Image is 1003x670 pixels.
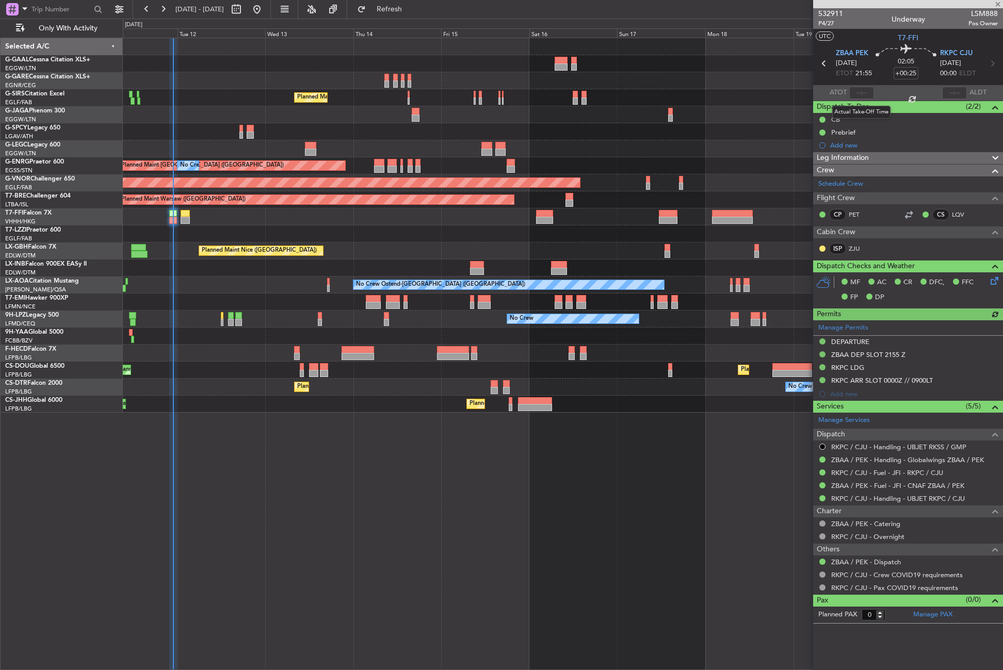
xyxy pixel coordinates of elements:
a: 9H-LPZLegacy 500 [5,312,59,318]
span: AC [877,277,886,288]
a: LGAV/ATH [5,133,33,140]
div: Fri 15 [441,28,529,38]
span: [DATE] - [DATE] [175,5,224,14]
span: ATOT [830,88,847,98]
a: LFMD/CEQ [5,320,35,328]
div: No Crew [788,379,812,395]
a: EGGW/LTN [5,64,36,72]
a: EGNR/CEG [5,81,36,89]
a: EGLF/FAB [5,184,32,191]
span: ELDT [959,69,976,79]
span: FFC [962,277,974,288]
a: LFPB/LBG [5,354,32,362]
a: G-GARECessna Citation XLS+ [5,74,90,80]
span: G-JAGA [5,108,29,114]
a: LQV [952,210,975,219]
div: Sat 16 [529,28,618,38]
a: LFMN/NCE [5,303,36,311]
span: 9H-YAA [5,329,28,335]
div: Planned Maint Sofia [297,379,350,395]
span: MF [850,277,860,288]
div: No Crew [510,311,533,326]
span: Charter [817,505,842,517]
span: Crew [817,165,834,176]
span: (5/5) [966,401,981,412]
span: Pax [817,595,828,607]
span: ZBAA PEK [836,48,868,59]
a: 9H-YAAGlobal 5000 [5,329,63,335]
a: Schedule Crew [818,179,863,189]
span: Services [817,401,844,413]
a: G-JAGAPhenom 300 [5,108,65,114]
div: CS [932,209,949,220]
a: RKPC / CJU - Crew COVID19 requirements [831,570,963,579]
a: VHHH/HKG [5,218,36,225]
span: P4/27 [818,19,843,28]
a: LX-AOACitation Mustang [5,278,79,284]
div: Add new [830,141,998,150]
div: No Crew [180,158,204,173]
span: Dispatch Checks and Weather [817,260,915,272]
span: ALDT [969,88,986,98]
div: Planned Maint Warsaw ([GEOGRAPHIC_DATA]) [121,192,246,207]
span: Others [817,544,839,555]
span: Flight Crew [817,192,855,204]
a: RKPC / CJU - Fuel - JFI - RKPC / CJU [831,468,943,477]
span: G-ENRG [5,159,29,165]
div: Planned Maint [GEOGRAPHIC_DATA] ([GEOGRAPHIC_DATA]) [741,362,903,378]
span: Only With Activity [27,25,109,32]
a: EGLF/FAB [5,99,32,106]
a: G-SPCYLegacy 650 [5,125,60,131]
div: CP [829,209,846,220]
a: CS-DTRFalcon 2000 [5,380,62,386]
a: LX-GBHFalcon 7X [5,244,56,250]
a: EGGW/LTN [5,150,36,157]
a: CS-JHHGlobal 6000 [5,397,62,403]
span: T7-EMI [5,295,25,301]
span: 00:00 [940,69,957,79]
div: Wed 13 [265,28,353,38]
span: LX-INB [5,261,25,267]
span: F-HECD [5,346,28,352]
a: [PERSON_NAME]/QSA [5,286,66,293]
a: FCBB/BZV [5,337,33,345]
span: 9H-LPZ [5,312,26,318]
a: LFPB/LBG [5,388,32,396]
div: No Crew Ostend-[GEOGRAPHIC_DATA] ([GEOGRAPHIC_DATA]) [356,277,525,292]
span: FP [850,292,858,303]
a: ZJU [849,244,872,253]
span: 532911 [818,8,843,19]
a: G-GAALCessna Citation XLS+ [5,57,90,63]
input: Trip Number [31,2,91,17]
div: Actual Take-Off Time [832,106,891,119]
span: T7-LZZI [5,227,26,233]
button: Refresh [352,1,414,18]
a: LTBA/ISL [5,201,28,208]
a: T7-LZZIPraetor 600 [5,227,61,233]
span: Refresh [368,6,411,13]
span: [DATE] [836,58,857,69]
span: T7-FFI [5,210,23,216]
span: G-GAAL [5,57,29,63]
a: CS-DOUGlobal 6500 [5,363,64,369]
a: Manage PAX [913,610,952,620]
button: UTC [816,31,834,41]
a: T7-FFIFalcon 7X [5,210,52,216]
a: T7-EMIHawker 900XP [5,295,68,301]
a: LX-INBFalcon 900EX EASy II [5,261,87,267]
span: CS-DOU [5,363,29,369]
span: Cabin Crew [817,226,855,238]
a: RKPC / CJU - Overnight [831,532,904,541]
span: G-GARE [5,74,29,80]
span: 21:55 [855,69,872,79]
span: T7-FFI [898,32,918,43]
a: ZBAA / PEK - Handling - Globalwings ZBAA / PEK [831,455,984,464]
span: DFC, [929,277,945,288]
div: Thu 14 [353,28,442,38]
span: G-SIRS [5,91,25,97]
a: T7-BREChallenger 604 [5,193,71,199]
a: LFPB/LBG [5,371,32,379]
div: Planned Maint [GEOGRAPHIC_DATA] ([GEOGRAPHIC_DATA]) [470,396,632,412]
span: G-LEGC [5,142,27,148]
a: G-LEGCLegacy 600 [5,142,60,148]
